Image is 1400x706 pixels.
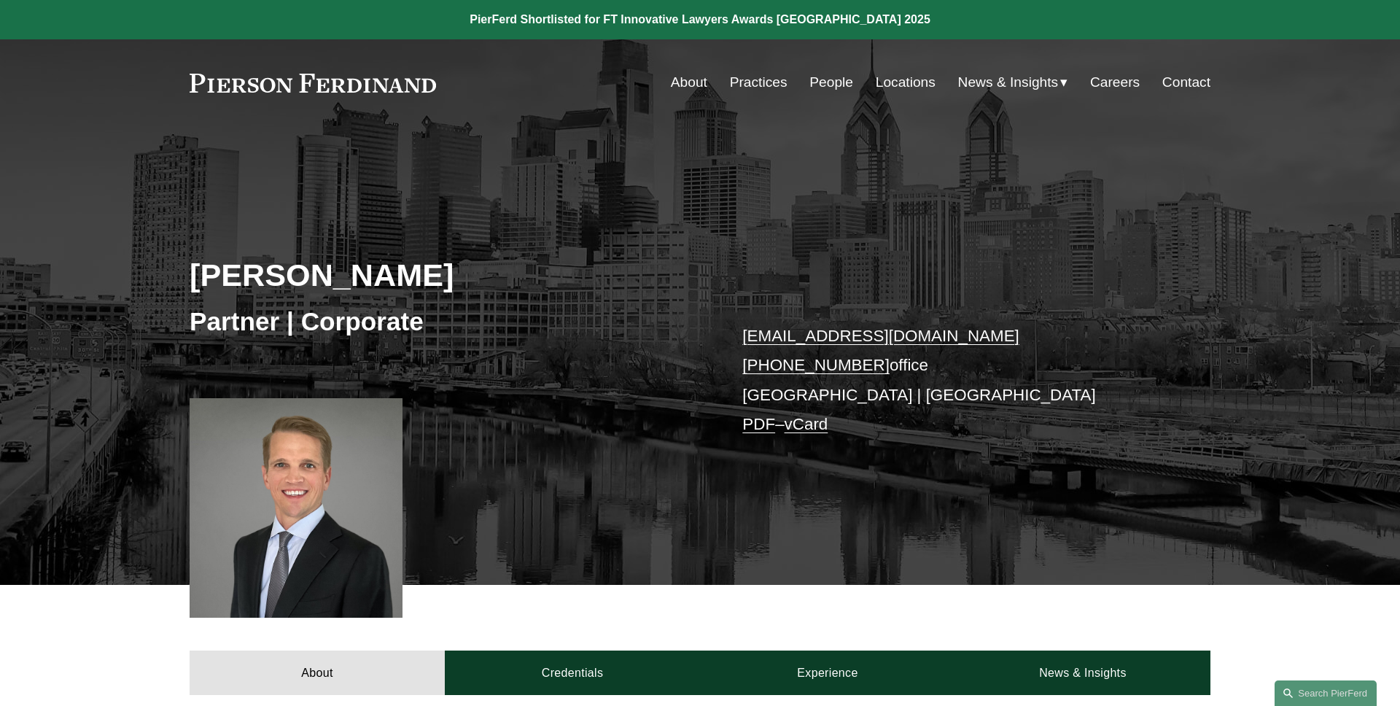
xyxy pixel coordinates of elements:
[1162,69,1210,96] a: Contact
[671,69,707,96] a: About
[742,356,890,374] a: [PHONE_NUMBER]
[958,69,1068,96] a: folder dropdown
[958,70,1059,96] span: News & Insights
[955,651,1210,694] a: News & Insights
[1090,69,1140,96] a: Careers
[700,651,955,694] a: Experience
[730,69,787,96] a: Practices
[742,415,775,433] a: PDF
[445,651,700,694] a: Credentials
[742,327,1019,345] a: [EMAIL_ADDRESS][DOMAIN_NAME]
[190,256,700,294] h2: [PERSON_NAME]
[190,306,700,338] h3: Partner | Corporate
[876,69,936,96] a: Locations
[1275,680,1377,706] a: Search this site
[742,322,1167,439] p: office [GEOGRAPHIC_DATA] | [GEOGRAPHIC_DATA] –
[190,651,445,694] a: About
[809,69,853,96] a: People
[785,415,828,433] a: vCard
